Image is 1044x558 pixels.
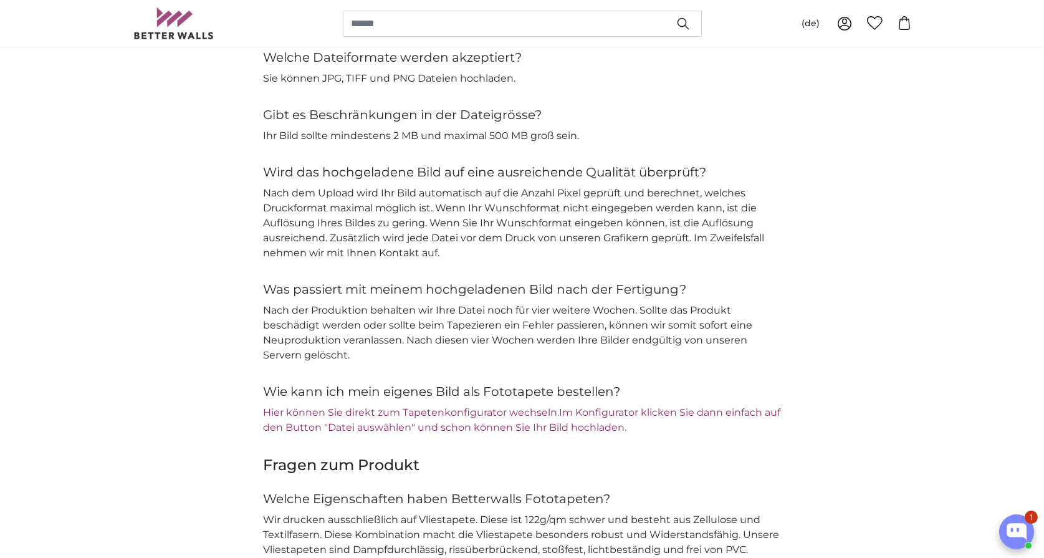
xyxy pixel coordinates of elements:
[263,303,782,363] p: Nach der Produktion behalten wir Ihre Datei noch für vier weitere Wochen. Sollte das Produkt besc...
[263,406,559,418] a: Hier können Sie direkt zum Tapetenkonfigurator wechseln.
[263,406,780,433] a: Im Konfigurator klicken Sie dann einfach auf den Button "Datei auswählen" und schon können Sie Ih...
[263,490,782,507] h4: Welche Eigenschaften haben Betterwalls Fototapeten?
[1025,511,1038,524] div: 1
[263,49,782,66] h4: Welche Dateiformate werden akzeptiert?
[999,514,1034,549] button: Open chatbox
[263,128,782,143] p: Ihr Bild sollte mindestens 2 MB und maximal 500 MB groß sein.
[263,106,782,123] h4: Gibt es Beschränkungen in der Dateigrösse?
[263,71,782,86] p: Sie können JPG, TIFF und PNG Dateien hochladen.
[792,12,830,35] button: (de)
[263,455,782,475] h3: Fragen zum Produkt
[133,7,214,39] img: Betterwalls
[263,186,782,261] p: Nach dem Upload wird Ihr Bild automatisch auf die Anzahl Pixel geprüft und berechnet, welches Dru...
[263,163,782,181] h4: Wird das hochgeladene Bild auf eine ausreichende Qualität überprüft?
[263,281,782,298] h4: Was passiert mit meinem hochgeladenen Bild nach der Fertigung?
[263,383,782,400] h4: Wie kann ich mein eigenes Bild als Fototapete bestellen?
